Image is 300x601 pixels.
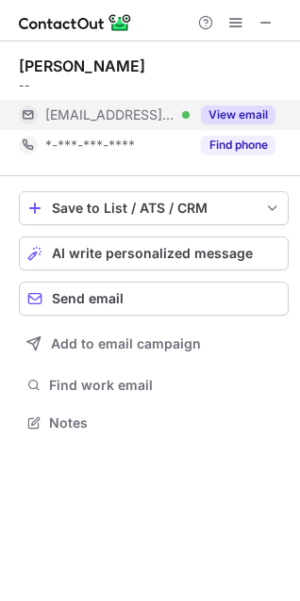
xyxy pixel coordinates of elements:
[45,106,175,123] span: [EMAIL_ADDRESS][DOMAIN_NAME]
[201,106,275,124] button: Reveal Button
[19,372,289,398] button: Find work email
[19,191,289,225] button: save-profile-one-click
[52,246,253,261] span: AI write personalized message
[19,282,289,316] button: Send email
[49,377,281,394] span: Find work email
[201,136,275,154] button: Reveal Button
[49,414,281,431] span: Notes
[19,11,132,34] img: ContactOut v5.3.10
[19,410,289,436] button: Notes
[19,236,289,270] button: AI write personalized message
[19,57,145,75] div: [PERSON_NAME]
[19,77,289,94] div: --
[52,291,124,306] span: Send email
[51,336,201,351] span: Add to email campaign
[52,201,256,216] div: Save to List / ATS / CRM
[19,327,289,361] button: Add to email campaign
